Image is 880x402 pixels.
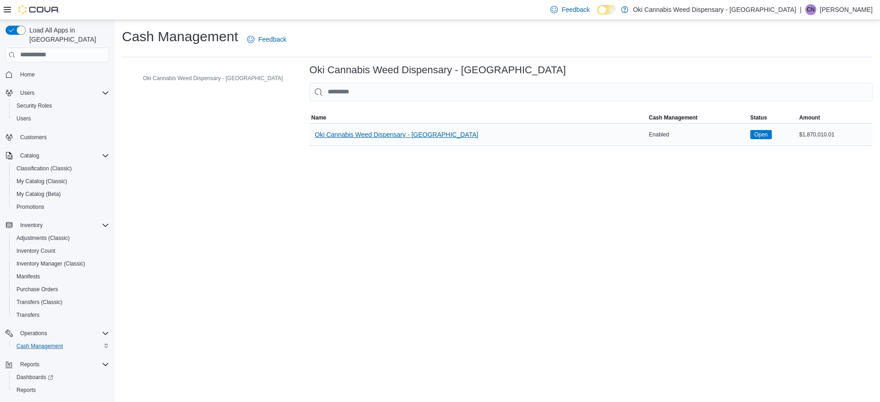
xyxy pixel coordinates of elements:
a: Promotions [13,201,48,212]
button: Customers [2,130,113,144]
button: Operations [16,328,51,339]
button: Inventory Count [9,244,113,257]
a: Feedback [243,30,290,49]
p: | [800,4,802,15]
span: Promotions [16,203,44,211]
span: Customers [20,134,47,141]
span: Inventory Manager (Classic) [16,260,85,267]
span: Cash Management [13,341,109,352]
span: Transfers (Classic) [16,299,62,306]
button: Transfers (Classic) [9,296,113,309]
span: Inventory [16,220,109,231]
span: Reports [13,385,109,396]
span: Purchase Orders [13,284,109,295]
span: Cash Management [16,342,63,350]
span: Status [750,114,767,121]
span: Classification (Classic) [13,163,109,174]
span: Transfers [16,311,39,319]
span: Open [754,130,768,139]
a: Dashboards [9,371,113,384]
h1: Cash Management [122,27,238,46]
a: Customers [16,132,50,143]
a: Adjustments (Classic) [13,233,73,244]
button: Classification (Classic) [9,162,113,175]
span: Users [16,115,31,122]
button: Cash Management [647,112,748,123]
span: Transfers [13,310,109,321]
span: Security Roles [13,100,109,111]
span: Reports [20,361,39,368]
span: Classification (Classic) [16,165,72,172]
span: Purchase Orders [16,286,58,293]
a: Home [16,69,38,80]
button: Name [309,112,647,123]
span: Reports [16,386,36,394]
span: Open [750,130,772,139]
span: Feedback [561,5,589,14]
button: Home [2,68,113,81]
span: Catalog [20,152,39,159]
p: Oki Cannabis Weed Dispensary - [GEOGRAPHIC_DATA] [633,4,796,15]
input: Dark Mode [597,5,616,15]
span: Inventory Count [16,247,55,255]
span: Operations [16,328,109,339]
span: My Catalog (Classic) [13,176,109,187]
div: Chyenne Nicol [805,4,816,15]
span: Feedback [258,35,286,44]
a: Manifests [13,271,44,282]
span: Manifests [13,271,109,282]
span: Adjustments (Classic) [13,233,109,244]
span: Dashboards [16,374,53,381]
a: Transfers [13,310,43,321]
button: Security Roles [9,99,113,112]
span: Load All Apps in [GEOGRAPHIC_DATA] [26,26,109,44]
button: Inventory Manager (Classic) [9,257,113,270]
span: Users [20,89,34,97]
span: Operations [20,330,47,337]
button: Operations [2,327,113,340]
span: Manifests [16,273,40,280]
span: Customers [16,131,109,143]
span: Users [16,87,109,98]
span: Cash Management [649,114,698,121]
a: Classification (Classic) [13,163,76,174]
span: Oki Cannabis Weed Dispensary - [GEOGRAPHIC_DATA] [315,130,478,139]
button: Inventory [2,219,113,232]
div: Enabled [647,129,748,140]
span: Reports [16,359,109,370]
span: Inventory [20,222,43,229]
span: Catalog [16,150,109,161]
span: CN [807,4,814,15]
span: My Catalog (Classic) [16,178,67,185]
button: Catalog [16,150,43,161]
span: Promotions [13,201,109,212]
button: Amount [797,112,873,123]
a: Cash Management [13,341,66,352]
a: Users [13,113,34,124]
span: Inventory Manager (Classic) [13,258,109,269]
span: Home [16,69,109,80]
button: Users [9,112,113,125]
a: Feedback [547,0,593,19]
input: This is a search bar. As you type, the results lower in the page will automatically filter. [309,83,873,101]
span: Security Roles [16,102,52,109]
button: Users [2,87,113,99]
button: Purchase Orders [9,283,113,296]
a: Reports [13,385,39,396]
button: Inventory [16,220,46,231]
span: Home [20,71,35,78]
img: Cova [18,5,60,14]
span: Oki Cannabis Weed Dispensary - [GEOGRAPHIC_DATA] [143,75,283,82]
button: Oki Cannabis Weed Dispensary - [GEOGRAPHIC_DATA] [311,125,482,144]
button: Reports [9,384,113,397]
button: Reports [16,359,43,370]
span: Inventory Count [13,245,109,256]
button: Status [748,112,797,123]
a: Inventory Manager (Classic) [13,258,89,269]
a: Security Roles [13,100,55,111]
a: My Catalog (Beta) [13,189,65,200]
p: [PERSON_NAME] [820,4,873,15]
button: Cash Management [9,340,113,353]
button: Adjustments (Classic) [9,232,113,244]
